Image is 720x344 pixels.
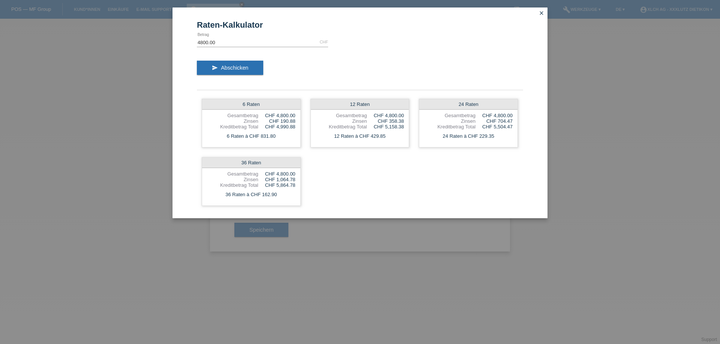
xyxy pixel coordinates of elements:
div: Zinsen [316,118,367,124]
a: close [537,9,546,18]
div: Gesamtbetrag [207,171,258,177]
button: send Abschicken [197,61,263,75]
div: Kreditbetrag Total [207,182,258,188]
div: 24 Raten à CHF 229.35 [419,131,517,141]
div: Kreditbetrag Total [316,124,367,130]
i: close [538,10,544,16]
div: 12 Raten [311,99,409,110]
div: Gesamtbetrag [424,113,475,118]
div: Kreditbetrag Total [207,124,258,130]
div: CHF 5,504.47 [475,124,513,130]
div: CHF 4,990.88 [258,124,295,130]
div: CHF 1,064.78 [258,177,295,182]
span: Abschicken [221,65,248,71]
div: CHF 4,800.00 [367,113,404,118]
div: CHF 358.38 [367,118,404,124]
div: 36 Raten [202,158,300,168]
div: Zinsen [207,177,258,182]
div: Gesamtbetrag [207,113,258,118]
div: CHF 4,800.00 [258,171,295,177]
div: 6 Raten [202,99,300,110]
h1: Raten-Kalkulator [197,20,523,30]
i: send [212,65,218,71]
div: CHF 5,864.78 [258,182,295,188]
div: CHF 704.47 [475,118,513,124]
div: CHF 4,800.00 [475,113,513,118]
div: 36 Raten à CHF 162.90 [202,190,300,200]
div: CHF [319,40,328,44]
div: 6 Raten à CHF 831.80 [202,131,300,141]
div: CHF 5,158.38 [367,124,404,130]
div: Gesamtbetrag [316,113,367,118]
div: CHF 4,800.00 [258,113,295,118]
div: Kreditbetrag Total [424,124,475,130]
div: Zinsen [424,118,475,124]
div: 24 Raten [419,99,517,110]
div: Zinsen [207,118,258,124]
div: 12 Raten à CHF 429.85 [311,131,409,141]
div: CHF 190.88 [258,118,295,124]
